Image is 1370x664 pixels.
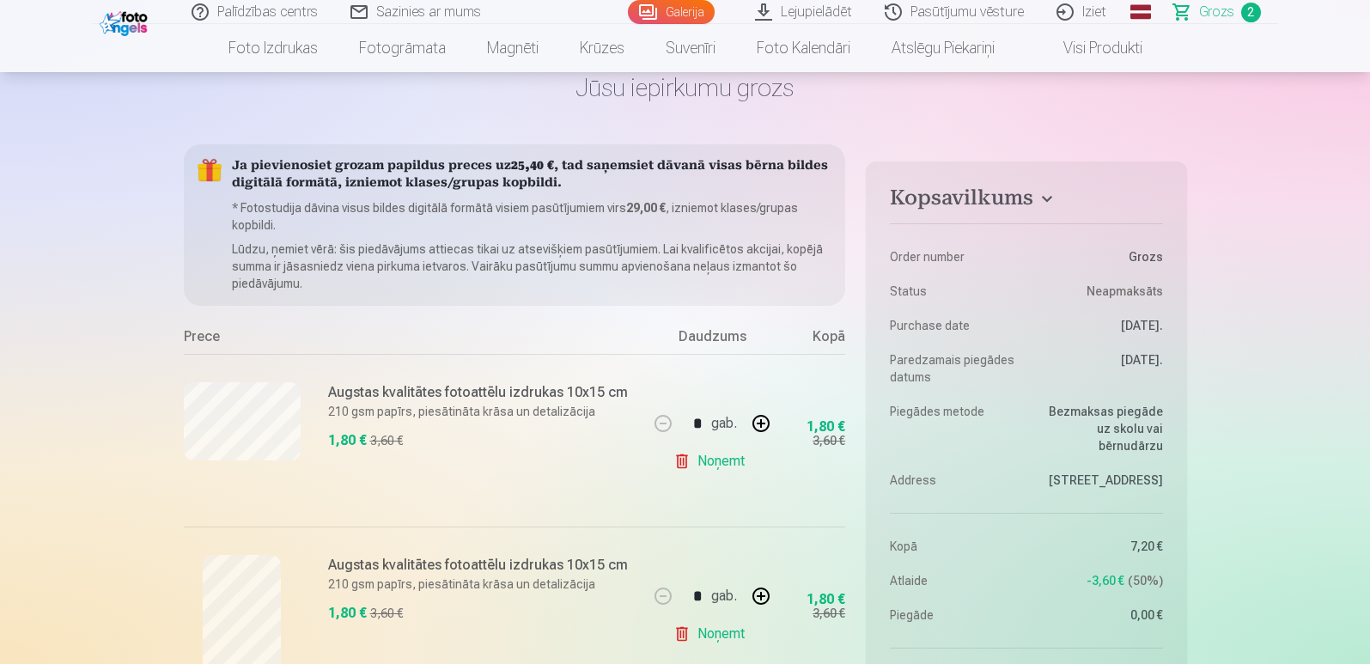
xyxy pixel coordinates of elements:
a: Magnēti [466,24,559,72]
div: 3,60 € [370,432,403,449]
dt: Piegādes metode [890,403,1018,454]
dt: Purchase date [890,317,1018,334]
a: Noņemt [673,617,752,651]
h5: Ja pievienosiet grozam papildus preces uz , tad saņemsiet dāvanā visas bērna bildes digitālā form... [232,158,832,192]
dd: [DATE]. [1035,317,1163,334]
button: Kopsavilkums [890,186,1162,216]
dt: Order number [890,248,1018,265]
h6: Augstas kvalitātes fotoattēlu izdrukas 10x15 cm [328,555,638,576]
a: Foto kalendāri [736,24,871,72]
dt: Kopā [890,538,1018,555]
p: 210 gsm papīrs, piesātināta krāsa un detalizācija [328,403,638,420]
div: 1,80 € [807,422,845,432]
dt: Status [890,283,1018,300]
span: Neapmaksāts [1087,283,1163,300]
a: Suvenīri [645,24,736,72]
p: Lūdzu, ņemiet vērā: šis piedāvājums attiecas tikai uz atsevišķiem pasūtījumiem. Lai kvalificētos ... [232,241,832,292]
a: Visi produkti [1015,24,1163,72]
dd: 0,00 € [1035,606,1163,624]
a: Atslēgu piekariņi [871,24,1015,72]
dt: Address [890,472,1018,489]
span: Grozs [1199,2,1234,22]
div: gab. [711,576,737,617]
dd: Bezmaksas piegāde uz skolu vai bērnudārzu [1035,403,1163,454]
a: Krūzes [559,24,645,72]
dt: Atlaide [890,572,1018,589]
div: Kopā [776,326,845,354]
div: Prece [184,326,648,354]
dt: Piegāde [890,606,1018,624]
span: 2 [1241,3,1261,22]
h6: Augstas kvalitātes fotoattēlu izdrukas 10x15 cm [328,382,638,403]
p: 210 gsm papīrs, piesātināta krāsa un detalizācija [328,576,638,593]
b: 29,00 € [626,201,666,215]
a: Fotogrāmata [338,24,466,72]
b: 25,40 € [511,160,554,173]
dt: Paredzamais piegādes datums [890,351,1018,386]
a: Noņemt [673,444,752,478]
a: Foto izdrukas [208,24,338,72]
div: Daudzums [648,326,776,354]
div: 1,80 € [807,594,845,605]
dd: Grozs [1035,248,1163,265]
span: 50 % [1128,572,1163,589]
div: 1,80 € [328,603,367,624]
div: 3,60 € [813,605,845,622]
h1: Jūsu iepirkumu grozs [184,72,1187,103]
dd: [DATE]. [1035,351,1163,386]
img: /fa1 [100,7,152,36]
dd: [STREET_ADDRESS] [1035,472,1163,489]
div: 1,80 € [328,430,367,451]
div: 3,60 € [813,432,845,449]
div: gab. [711,403,737,444]
div: 3,60 € [370,605,403,622]
p: * Fotostudija dāvina visus bildes digitālā formātā visiem pasūtījumiem virs , izniemot klases/gru... [232,199,832,234]
dd: 7,20 € [1035,538,1163,555]
span: -3,60 € [1087,572,1124,589]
